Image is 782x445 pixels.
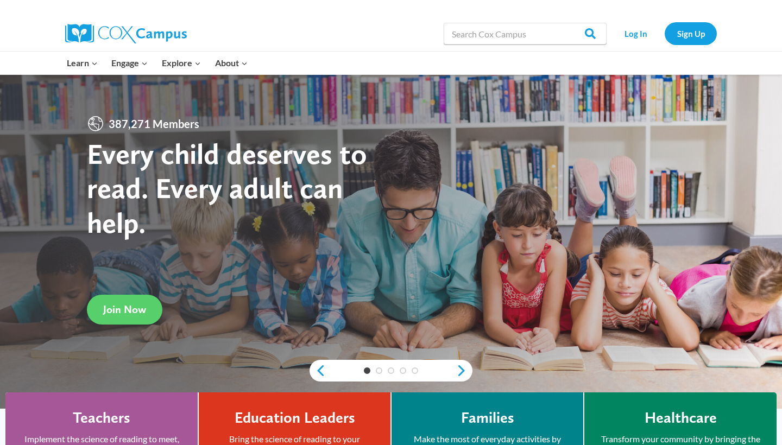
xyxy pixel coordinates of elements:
span: Join Now [103,303,146,316]
h4: Families [461,409,514,427]
nav: Primary Navigation [60,52,254,74]
img: Cox Campus [65,24,187,43]
a: 4 [400,367,406,374]
span: Engage [111,56,148,70]
h4: Education Leaders [235,409,355,427]
a: 1 [364,367,370,374]
h4: Teachers [73,409,130,427]
h4: Healthcare [645,409,717,427]
nav: Secondary Navigation [612,22,717,44]
a: previous [310,364,326,377]
a: next [456,364,472,377]
span: 387,271 Members [104,115,204,132]
span: Learn [67,56,98,70]
a: Join Now [87,295,162,325]
a: Sign Up [665,22,717,44]
span: Explore [162,56,201,70]
a: 5 [412,367,418,374]
a: 3 [388,367,394,374]
a: 2 [376,367,382,374]
a: Log In [612,22,659,44]
input: Search Cox Campus [444,23,607,44]
strong: Every child deserves to read. Every adult can help. [87,136,367,240]
div: content slider buttons [310,360,472,382]
span: About [215,56,248,70]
